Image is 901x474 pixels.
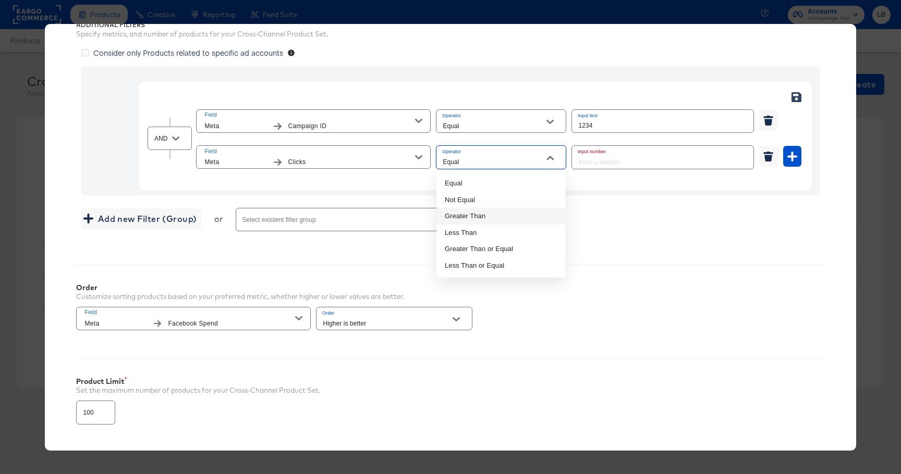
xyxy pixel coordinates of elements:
[168,318,295,329] span: Facebook Spend
[436,208,566,224] li: Greater Than
[288,157,415,168] span: Clicks
[84,308,295,317] span: Field
[436,175,566,192] li: Equal
[196,145,431,169] button: FieldMetaClicks
[572,110,753,132] input: Input search term
[542,114,558,130] button: Open
[76,283,404,292] div: Order
[76,292,404,302] div: Customize sorting products based on your preferred metric, whether higher or lower values are bet...
[288,121,415,132] span: Campaign ID
[76,21,824,29] div: Additional Filters
[81,208,201,229] button: Add new Filter (Group)
[436,257,566,274] li: Less Than or Equal
[572,146,747,168] input: Enter a number
[93,47,283,58] span: Consider only Products related to specific ad accounts
[204,121,267,132] span: Meta
[214,214,223,224] div: or
[204,147,415,156] span: Field
[76,377,824,385] div: Product Limit
[204,157,267,168] span: Meta
[448,311,464,327] button: Open
[204,110,415,120] span: Field
[436,192,566,208] li: Not Equal
[196,109,431,133] button: FieldMetaCampaign ID
[76,29,824,39] div: Specify metrics, and number of products for your Cross-Channel Product Set.
[84,318,147,329] span: Meta
[86,211,197,226] span: Add new Filter (Group)
[168,131,184,146] button: Open
[542,150,558,166] button: Close
[76,307,311,330] button: FieldMetaFacebook Spend
[436,241,566,257] li: Greater Than or Equal
[76,385,824,395] div: Set the maximum number of products for your Cross-Channel Product Set.
[436,224,566,241] li: Less Than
